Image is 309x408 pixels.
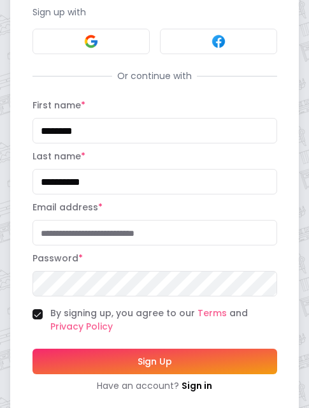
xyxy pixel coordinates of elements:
label: Last name [32,150,85,163]
label: By signing up, you agree to our and [50,307,277,333]
div: Have an account? [32,379,277,392]
label: Email address [32,201,103,214]
a: Terms [198,307,227,319]
a: Sign in [182,379,212,392]
img: Google signin [83,34,99,49]
label: Password [32,252,83,265]
button: Sign Up [32,349,277,374]
span: Or continue with [112,69,197,82]
img: Facebook signin [211,34,226,49]
label: First name [32,99,85,112]
a: Privacy Policy [50,320,113,333]
p: Sign up with [32,6,277,18]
